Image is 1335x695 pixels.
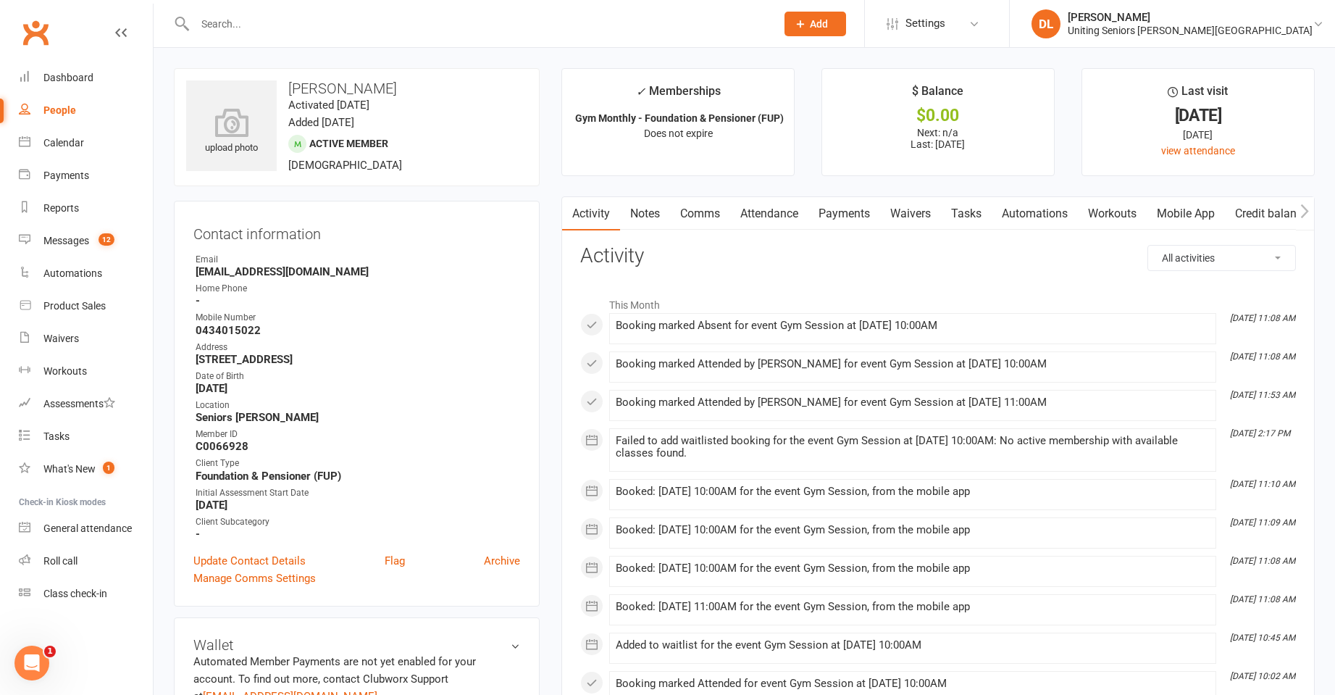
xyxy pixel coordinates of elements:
div: Failed to add waitlisted booking for the event Gym Session at [DATE] 10:00AM: No active membershi... [616,435,1210,459]
div: Added to waitlist for the event Gym Session at [DATE] 10:00AM [616,639,1210,652]
a: Payments [808,197,880,230]
div: Member ID [196,428,520,441]
a: General attendance kiosk mode [19,512,153,545]
div: Date of Birth [196,370,520,383]
a: Tasks [941,197,992,230]
div: Messages [43,235,89,246]
a: Waivers [19,322,153,355]
a: Workouts [1078,197,1147,230]
a: Roll call [19,545,153,578]
i: ✓ [636,85,645,99]
i: [DATE] 2:17 PM [1230,428,1290,438]
strong: Gym Monthly - Foundation & Pensioner (FUP) [575,112,784,124]
i: [DATE] 11:53 AM [1230,390,1295,400]
a: Calendar [19,127,153,159]
div: Uniting Seniors [PERSON_NAME][GEOGRAPHIC_DATA] [1068,24,1313,37]
i: [DATE] 11:10 AM [1230,479,1295,489]
strong: Seniors [PERSON_NAME] [196,411,520,424]
span: 1 [103,462,114,474]
div: Product Sales [43,300,106,312]
a: Comms [670,197,730,230]
div: Roll call [43,555,78,567]
strong: 0434015022 [196,324,520,337]
div: Waivers [43,333,79,344]
a: Activity [562,197,620,230]
a: What's New1 [19,453,153,486]
h3: Activity [580,245,1296,267]
div: DL [1031,9,1060,38]
a: Mobile App [1147,197,1225,230]
strong: C0066928 [196,440,520,453]
div: Last visit [1168,82,1228,108]
span: 1 [44,646,56,657]
iframe: Intercom live chat [14,646,49,681]
a: Automations [992,197,1078,230]
strong: [DATE] [196,499,520,512]
div: Location [196,399,520,412]
a: People [19,94,153,127]
div: Client Type [196,457,520,470]
div: Initial Assessment Start Date [196,486,520,500]
div: Memberships [636,82,721,109]
a: Payments [19,159,153,192]
strong: Foundation & Pensioner (FUP) [196,470,520,483]
div: [PERSON_NAME] [1068,11,1313,24]
time: Activated [DATE] [288,99,369,112]
li: This Month [580,290,1296,313]
i: [DATE] 10:02 AM [1230,671,1295,681]
a: Waivers [880,197,941,230]
div: $0.00 [835,108,1041,123]
a: Automations [19,257,153,290]
a: Workouts [19,355,153,388]
h3: Wallet [193,637,520,653]
strong: [STREET_ADDRESS] [196,353,520,366]
div: Booking marked Attended by [PERSON_NAME] for event Gym Session at [DATE] 10:00AM [616,358,1210,370]
i: [DATE] 11:08 AM [1230,351,1295,362]
a: Product Sales [19,290,153,322]
div: People [43,104,76,116]
a: Reports [19,192,153,225]
a: Archive [484,552,520,570]
div: Client Subcategory [196,515,520,529]
span: Does not expire [644,128,713,139]
div: Booked: [DATE] 10:00AM for the event Gym Session, from the mobile app [616,524,1210,536]
strong: [EMAIL_ADDRESS][DOMAIN_NAME] [196,265,520,278]
span: Add [810,18,828,30]
h3: [PERSON_NAME] [186,80,527,96]
div: Workouts [43,365,87,377]
a: Tasks [19,420,153,453]
i: [DATE] 11:08 AM [1230,556,1295,566]
a: Manage Comms Settings [193,570,316,587]
div: Email [196,253,520,267]
a: Credit balance [1225,197,1318,230]
div: Home Phone [196,282,520,296]
a: Clubworx [17,14,54,51]
div: General attendance [43,523,132,534]
a: Update Contact Details [193,552,306,570]
div: upload photo [186,108,277,156]
div: Booking marked Absent for event Gym Session at [DATE] 10:00AM [616,320,1210,332]
a: Messages 12 [19,225,153,257]
span: [DEMOGRAPHIC_DATA] [288,159,402,172]
div: Payments [43,170,89,181]
div: Mobile Number [196,311,520,325]
a: Flag [385,552,405,570]
strong: [DATE] [196,382,520,395]
a: Notes [620,197,670,230]
a: Attendance [730,197,808,230]
div: Booking marked Attended by [PERSON_NAME] for event Gym Session at [DATE] 11:00AM [616,396,1210,409]
div: $ Balance [912,82,963,108]
a: Assessments [19,388,153,420]
div: What's New [43,463,96,475]
div: Address [196,341,520,354]
i: [DATE] 11:09 AM [1230,517,1295,528]
div: Dashboard [43,72,93,83]
div: Tasks [43,430,70,442]
a: Class kiosk mode [19,578,153,610]
input: Search... [191,14,766,34]
div: Booked: [DATE] 10:00AM for the event Gym Session, from the mobile app [616,562,1210,575]
a: Dashboard [19,62,153,94]
div: Booked: [DATE] 10:00AM for the event Gym Session, from the mobile app [616,486,1210,498]
div: [DATE] [1095,127,1301,143]
span: Active member [309,138,388,149]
